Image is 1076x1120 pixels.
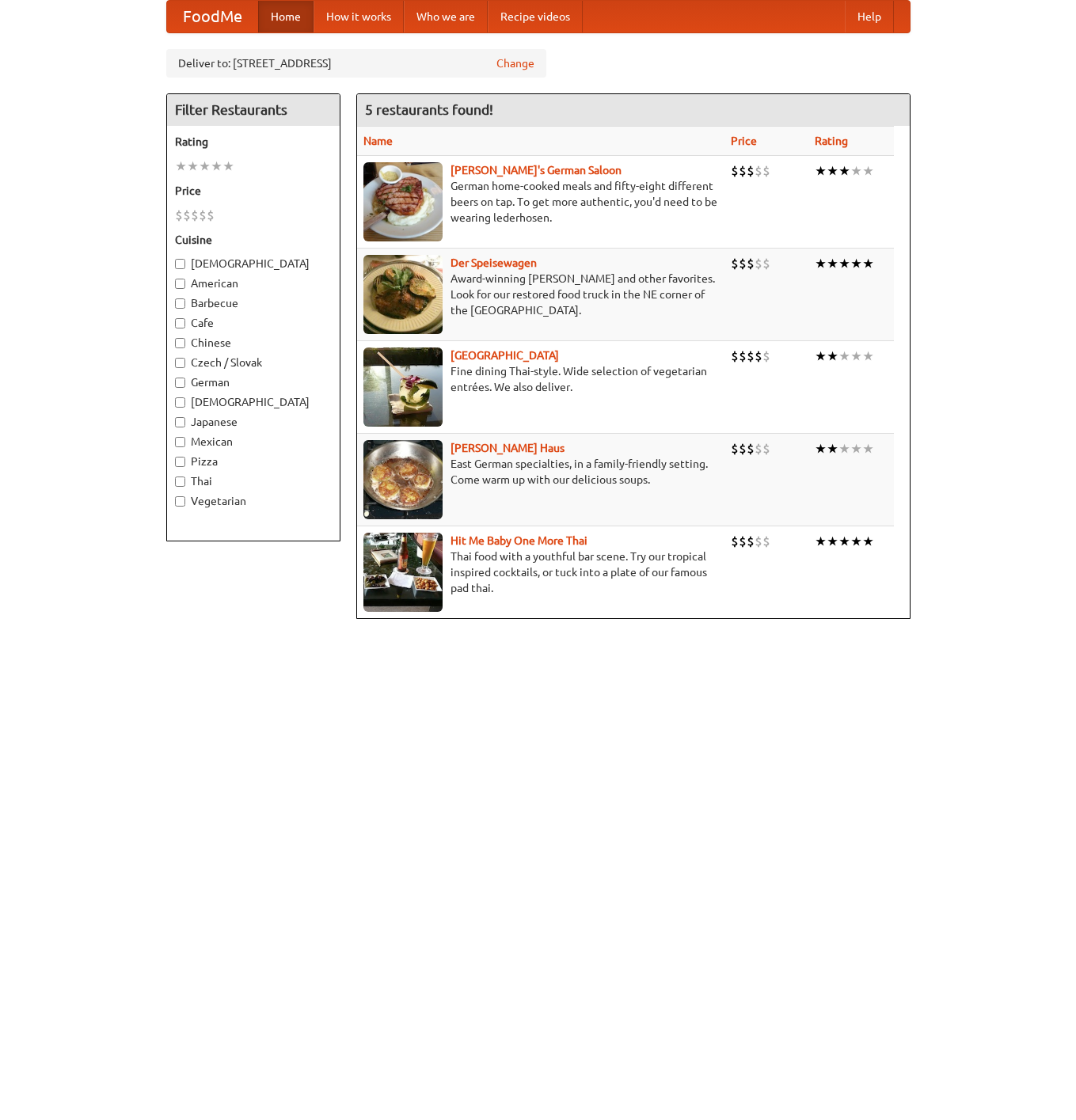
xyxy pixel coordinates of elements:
li: ★ [838,440,850,457]
label: Chinese [175,335,332,351]
li: $ [739,162,747,180]
li: ★ [222,158,234,175]
li: $ [191,207,199,224]
ng-pluralize: 5 restaurants found! [365,102,493,117]
input: Vegetarian [175,496,185,507]
li: ★ [850,162,862,180]
li: ★ [199,158,211,175]
input: German [175,378,185,388]
h5: Price [175,183,332,199]
label: German [175,374,332,390]
li: ★ [850,533,862,550]
li: ★ [850,255,862,272]
li: ★ [827,347,838,365]
li: $ [762,533,770,550]
a: Rating [815,135,848,147]
li: $ [747,162,755,180]
li: $ [762,347,770,365]
li: ★ [862,347,874,365]
li: $ [183,207,191,224]
li: ★ [862,440,874,457]
li: $ [755,162,762,180]
label: Thai [175,473,332,489]
img: babythai.jpg [363,533,443,612]
a: How it works [314,1,404,32]
li: $ [731,255,739,272]
li: $ [762,162,770,180]
p: German home-cooked meals and fifty-eight different beers on tap. To get more authentic, you'd nee... [363,178,718,226]
p: Award-winning [PERSON_NAME] and other favorites. Look for our restored food truck in the NE corne... [363,271,718,318]
li: $ [747,347,755,365]
li: ★ [862,162,874,180]
div: Deliver to: [STREET_ADDRESS] [166,49,546,78]
li: ★ [815,162,827,180]
input: [DEMOGRAPHIC_DATA] [175,259,185,269]
li: ★ [187,158,199,175]
label: [DEMOGRAPHIC_DATA] [175,394,332,410]
label: Cafe [175,315,332,331]
li: $ [747,533,755,550]
li: $ [739,347,747,365]
a: Hit Me Baby One More Thai [451,534,587,547]
input: Cafe [175,318,185,328]
img: satay.jpg [363,347,443,427]
li: $ [207,207,215,224]
label: Mexican [175,434,332,450]
a: Price [731,135,757,147]
li: $ [731,347,739,365]
input: Mexican [175,437,185,447]
li: $ [755,255,762,272]
a: Recipe videos [488,1,583,32]
li: $ [762,440,770,457]
input: Czech / Slovak [175,358,185,368]
li: $ [731,162,739,180]
input: [DEMOGRAPHIC_DATA] [175,397,185,408]
label: Czech / Slovak [175,355,332,370]
b: Der Speisewagen [451,256,537,269]
input: Pizza [175,457,185,467]
li: $ [175,207,183,224]
label: Japanese [175,414,332,430]
li: ★ [827,162,838,180]
label: Barbecue [175,295,332,311]
li: $ [755,533,762,550]
h5: Rating [175,134,332,150]
li: ★ [815,347,827,365]
input: Japanese [175,417,185,427]
label: Pizza [175,454,332,469]
li: $ [762,255,770,272]
li: $ [199,207,207,224]
li: ★ [827,533,838,550]
li: ★ [175,158,187,175]
a: Name [363,135,393,147]
li: $ [739,255,747,272]
li: ★ [838,162,850,180]
li: $ [755,440,762,457]
li: ★ [827,440,838,457]
input: Barbecue [175,298,185,309]
li: ★ [815,255,827,272]
li: ★ [862,533,874,550]
h5: Cuisine [175,232,332,248]
li: ★ [862,255,874,272]
label: American [175,275,332,291]
li: ★ [838,347,850,365]
a: [GEOGRAPHIC_DATA] [451,349,559,362]
p: Fine dining Thai-style. Wide selection of vegetarian entrées. We also deliver. [363,363,718,395]
label: Vegetarian [175,493,332,509]
a: [PERSON_NAME] Haus [451,442,565,454]
li: $ [731,533,739,550]
img: kohlhaus.jpg [363,440,443,519]
li: $ [747,440,755,457]
img: esthers.jpg [363,162,443,241]
input: Chinese [175,338,185,348]
img: speisewagen.jpg [363,255,443,334]
li: ★ [838,255,850,272]
a: FoodMe [167,1,258,32]
li: ★ [815,440,827,457]
li: $ [739,440,747,457]
b: [PERSON_NAME]'s German Saloon [451,164,622,177]
a: Who we are [404,1,488,32]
